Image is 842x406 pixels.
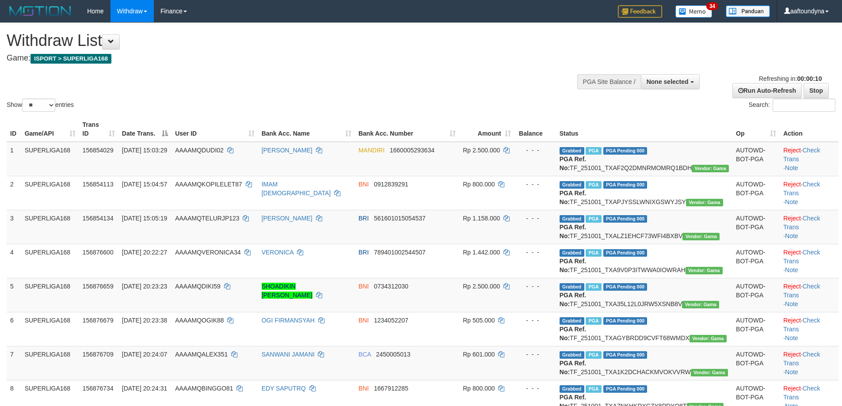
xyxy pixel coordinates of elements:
a: Reject [783,317,801,324]
span: BNI [358,317,369,324]
td: 3 [7,210,21,244]
span: [DATE] 20:23:38 [122,317,167,324]
span: Copy 561601015054537 to clipboard [374,215,426,222]
a: Reject [783,181,801,188]
span: Rp 800.000 [463,385,495,392]
span: Grabbed [560,283,584,291]
span: Copy 1660005293634 to clipboard [390,147,434,154]
a: Reject [783,351,801,358]
span: BNI [358,385,369,392]
th: Status [556,117,732,142]
img: panduan.png [726,5,770,17]
a: Note [785,334,798,341]
a: SANWANI JAMANI [262,351,315,358]
span: 156854029 [83,147,114,154]
span: [DATE] 20:24:07 [122,351,167,358]
th: Bank Acc. Number: activate to sort column ascending [355,117,459,142]
span: 156876600 [83,249,114,256]
span: Refreshing in: [759,75,822,82]
div: PGA Site Balance / [577,74,641,89]
a: Stop [804,83,829,98]
td: 1 [7,142,21,176]
span: AAAAMQKOPILELET87 [175,181,242,188]
h4: Game: [7,54,552,63]
span: Vendor URL: https://trx31.1velocity.biz [686,267,723,274]
span: BCA [358,351,371,358]
span: PGA Pending [603,351,648,359]
a: [PERSON_NAME] [262,147,312,154]
td: · · [780,244,838,278]
img: Feedback.jpg [618,5,662,18]
img: MOTION_logo.png [7,4,74,18]
span: Marked by aafsoycanthlai [586,283,601,291]
td: TF_251001_TXA9V0P3ITWWA0IOWRAH [556,244,732,278]
div: - - - [518,316,552,325]
td: TF_251001_TXAGYBRDD9CVFT68WMDX [556,312,732,346]
div: - - - [518,146,552,155]
td: SUPERLIGA168 [21,346,79,380]
h1: Withdraw List [7,32,552,49]
span: Marked by aafsoycanthlai [586,317,601,325]
td: 2 [7,176,21,210]
span: PGA Pending [603,215,648,223]
a: Note [785,232,798,239]
a: Note [785,300,798,307]
td: 4 [7,244,21,278]
span: 156876709 [83,351,114,358]
b: PGA Ref. No: [560,156,586,171]
th: Trans ID: activate to sort column ascending [79,117,118,142]
a: Check Trans [783,317,820,333]
div: - - - [518,282,552,291]
select: Showentries [22,99,55,112]
td: 6 [7,312,21,346]
label: Search: [749,99,835,112]
a: Check Trans [783,147,820,163]
div: - - - [518,384,552,393]
td: TF_251001_TXA35L12L0JRW5XSNB8V [556,278,732,312]
span: Vendor URL: https://trx31.1velocity.biz [682,301,719,308]
span: [DATE] 15:05:19 [122,215,167,222]
b: PGA Ref. No: [560,292,586,307]
th: Date Trans.: activate to sort column descending [118,117,171,142]
span: PGA Pending [603,283,648,291]
a: Note [785,198,798,205]
span: 156876679 [83,317,114,324]
span: Grabbed [560,181,584,189]
span: Vendor URL: https://trx31.1velocity.biz [691,369,728,376]
a: OGI FIRMANSYAH [262,317,315,324]
td: SUPERLIGA168 [21,210,79,244]
a: Check Trans [783,249,820,265]
td: TF_251001_TXAPJYSSLWNIXGSWYJSY [556,176,732,210]
a: SHOADIKIN [PERSON_NAME] [262,283,312,299]
a: Reject [783,283,801,290]
button: None selected [641,74,700,89]
b: PGA Ref. No: [560,224,586,239]
input: Search: [773,99,835,112]
span: Marked by aafchhiseyha [586,181,601,189]
span: BRI [358,249,369,256]
th: User ID: activate to sort column ascending [171,117,258,142]
span: AAAAMQDIKI59 [175,283,221,290]
span: Marked by aafsoycanthlai [586,147,601,155]
span: Grabbed [560,215,584,223]
th: Game/API: activate to sort column ascending [21,117,79,142]
a: Reject [783,249,801,256]
span: Vendor URL: https://trx31.1velocity.biz [690,335,727,342]
a: IMAM [DEMOGRAPHIC_DATA] [262,181,331,197]
span: AAAAMQALEX351 [175,351,228,358]
a: Note [785,164,798,171]
span: BNI [358,283,369,290]
span: [DATE] 15:04:57 [122,181,167,188]
td: TF_251001_TXALZ1EHCF73WFI4BXBV [556,210,732,244]
a: Check Trans [783,215,820,231]
span: Copy 789401002544507 to clipboard [374,249,426,256]
span: 156854134 [83,215,114,222]
td: AUTOWD-BOT-PGA [732,346,780,380]
span: BNI [358,181,369,188]
a: Reject [783,385,801,392]
span: Copy 1667912285 to clipboard [374,385,408,392]
td: · · [780,142,838,176]
td: AUTOWD-BOT-PGA [732,278,780,312]
td: · · [780,176,838,210]
td: · · [780,278,838,312]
